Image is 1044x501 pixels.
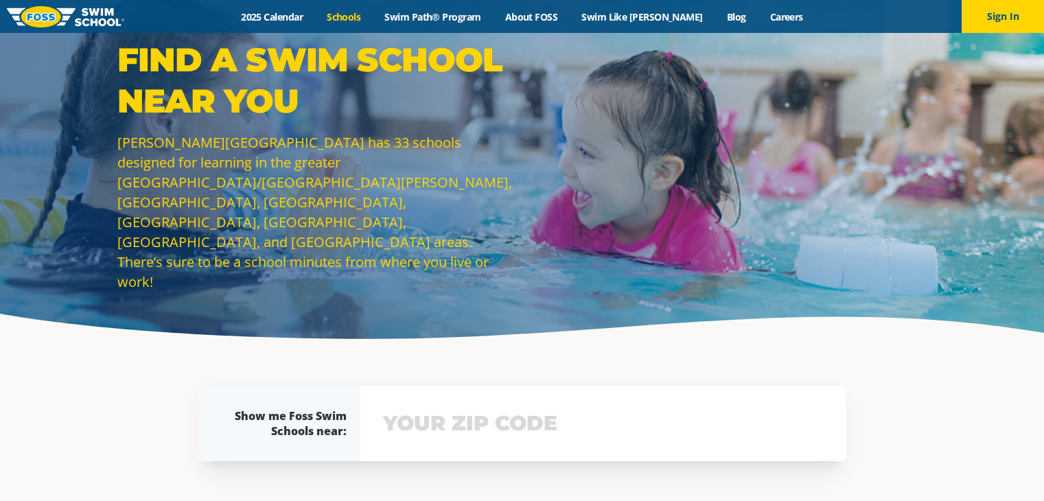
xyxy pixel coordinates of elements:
[226,408,347,439] div: Show me Foss Swim Schools near:
[117,132,515,292] p: [PERSON_NAME][GEOGRAPHIC_DATA] has 33 schools designed for learning in the greater [GEOGRAPHIC_DA...
[380,404,827,443] input: YOUR ZIP CODE
[373,10,493,23] a: Swim Path® Program
[229,10,315,23] a: 2025 Calendar
[758,10,815,23] a: Careers
[117,39,515,121] p: Find a Swim School Near You
[570,10,715,23] a: Swim Like [PERSON_NAME]
[315,10,373,23] a: Schools
[493,10,570,23] a: About FOSS
[715,10,758,23] a: Blog
[7,6,124,27] img: FOSS Swim School Logo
